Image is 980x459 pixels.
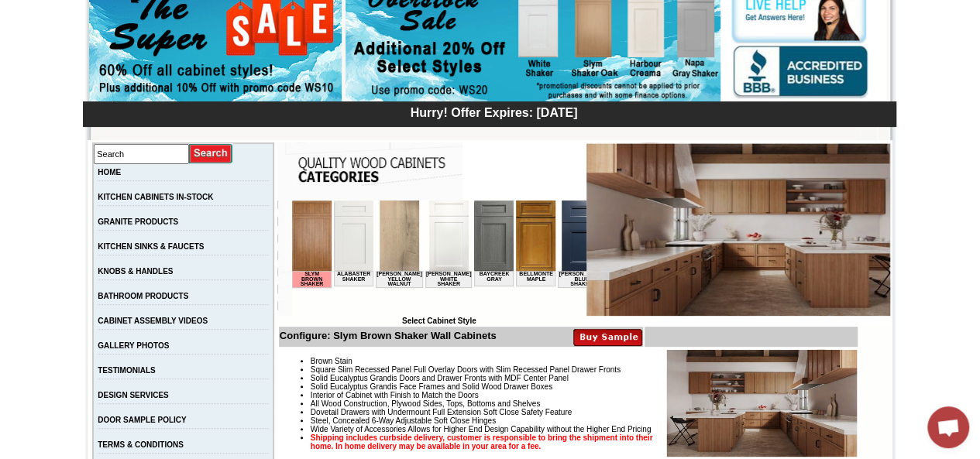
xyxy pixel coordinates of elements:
[927,406,969,448] a: Open chat
[280,330,497,341] b: Configure: Slym Brown Shaker Wall Cabinets
[311,365,621,374] span: Square Slim Recessed Panel Full Overlay Doors with Slim Recessed Panel Drawer Fronts
[98,317,208,325] a: CABINET ASSEMBLY VIDEOS
[311,425,651,433] span: Wide Variety of Accessories Allows for Higher End Design Capability without the Higher End Pricing
[98,193,213,201] a: KITCHEN CABINETS IN-STOCK
[311,382,552,391] span: Solid Eucalyptus Grandis Face Frames and Solid Wood Drawer Boxes
[98,168,121,176] a: HOME
[266,70,313,87] td: [PERSON_NAME] Blue Shaker
[311,391,479,399] span: Interior of Cabinet with Finish to Match the Doors
[666,349,857,457] img: Product Image
[98,366,155,375] a: TESTIMONIALS
[311,416,496,425] span: Steel, Concealed 6-Way Adjustable Soft Close Hinges
[98,440,184,449] a: TERMS & CONDITIONS
[292,200,586,317] iframe: Browser incompatible
[98,242,204,251] a: KITCHEN SINKS & FAUCETS
[311,399,540,408] span: All Wood Construction, Plywood Sides, Tops, Bottoms and Shelves
[98,341,169,350] a: GALLERY PHOTOS
[402,317,476,325] b: Select Cabinet Style
[98,416,186,424] a: DOOR SAMPLE POLICY
[98,292,188,300] a: BATHROOM PRODUCTS
[189,143,233,164] input: Submit
[98,218,178,226] a: GRANITE PRODUCTS
[91,104,896,120] div: Hurry! Offer Expires: [DATE]
[98,391,169,399] a: DESIGN SERVICES
[311,433,653,450] strong: Shipping includes curbside delivery, customer is responsible to bring the shipment into their hom...
[586,142,890,316] img: Slym Brown Shaker
[311,374,569,382] span: Solid Eucalyptus Grandis Doors and Drawer Fronts with MDF Center Panel
[98,267,173,276] a: KNOBS & HANDLES
[311,357,352,365] span: Brown Stain
[311,408,572,416] span: Dovetail Drawers with Undermount Full Extension Soft Close Safety Feature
